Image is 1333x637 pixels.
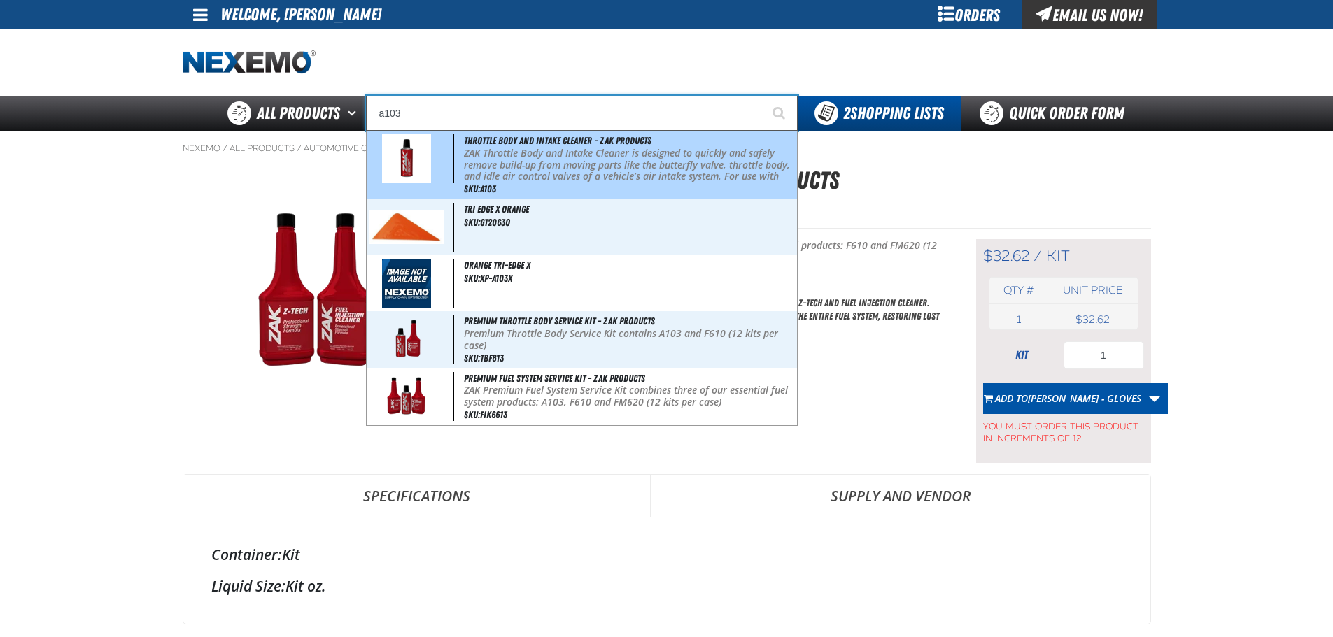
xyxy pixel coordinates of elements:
[382,259,431,308] img: missing_image.jpg
[464,273,512,284] span: SKU:XP-A103X
[230,143,295,154] a: All Products
[798,96,961,131] button: You have 2 Shopping Lists. Open to view details
[464,315,655,327] span: Premium Throttle Body Service Kit - ZAK Products
[183,50,316,75] a: Home
[464,352,504,364] span: SKU:TBF613
[464,385,794,408] p: ZAK Premium Fuel System Service Kit combines three of our essential fuel system products: A103, F...
[1048,278,1137,303] th: Unit price
[1048,310,1137,329] td: $32.62
[464,409,507,420] span: SKU:FIK6613
[183,50,316,75] img: Nexemo logo
[1034,247,1042,265] span: /
[464,148,794,194] p: ZAK Throttle Body and Intake Cleaner is designed to quickly and safely remove build-up from movin...
[1017,313,1021,326] span: 1
[464,183,496,194] span: SKU:A103
[343,96,366,131] button: Open All Products pages
[983,247,1029,265] span: $32.62
[763,96,798,131] button: Start Searching
[369,210,444,244] img: 5b1158d444b89864321749-tri_edge_x_orange.jpg
[211,576,1122,596] div: Kit oz.
[961,96,1150,131] a: Quick Order Form
[183,143,1151,154] nav: Breadcrumbs
[257,101,340,126] span: All Products
[843,103,944,123] span: Shopping Lists
[183,475,650,517] a: Specifications
[183,143,220,154] a: Nexemo
[382,134,431,183] img: 5b357f2f59a53020959865-a103_wo_nascar.png
[464,203,529,215] span: Tri Edge X Orange
[464,373,645,384] span: Premium Fuel System Service Kit - ZAK Products
[995,392,1141,405] span: Add to
[374,372,438,421] img: 5b1158c140220172290161-fik6613_wo_nascar.png
[983,348,1060,363] div: kit
[374,315,438,364] img: 5b115816f21b8302828486-tbf613_0000_copy_preview.png
[297,143,302,154] span: /
[983,414,1144,445] span: You must order this product in increments of 12
[211,545,1122,564] div: Kit
[223,143,227,154] span: /
[1141,383,1168,414] a: More Actions
[366,96,798,131] input: Search
[473,203,1151,222] p: SKU:
[651,475,1150,517] a: Supply and Vendor
[183,191,448,395] img: Fuel Rail Induction Kit - ZAK Products
[1046,247,1070,265] span: kit
[473,162,1151,199] h1: Fuel Rail Induction Kit - ZAK Products
[464,259,530,271] span: Orange Tri-Edge X
[843,103,850,123] strong: 2
[304,143,411,154] a: Automotive Chemicals
[1064,341,1144,369] input: Product Quantity
[983,383,1142,414] button: Add to[PERSON_NAME] - GLOVES
[211,545,282,564] label: Container:
[464,328,794,352] p: Premium Throttle Body Service Kit contains A103 and F610 (12 kits per case)
[211,576,285,596] label: Liquid Size:
[1028,392,1141,405] span: [PERSON_NAME] - GLOVES
[464,217,510,228] span: SKU:GT2063O
[464,135,651,146] span: Throttle Body and Intake Cleaner - ZAK Products
[989,278,1049,303] th: Qty #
